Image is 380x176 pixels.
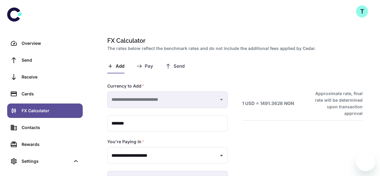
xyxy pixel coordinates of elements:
[116,63,124,69] span: Add
[7,53,83,67] a: Send
[22,107,79,114] div: FX Calculator
[107,83,144,89] label: Currency to Add
[22,40,79,47] div: Overview
[356,152,375,171] iframe: Button to launch messaging window
[22,141,79,148] div: Rewards
[217,151,226,160] button: Open
[308,90,363,117] h6: Approximate rate, final rate will be determined upon transaction approval
[22,57,79,63] div: Send
[242,100,294,107] h6: 1 USD = 1491.3626 NGN
[7,87,83,101] a: Cards
[22,91,79,97] div: Cards
[356,5,368,17] button: T
[7,120,83,135] a: Contacts
[174,63,185,69] span: Send
[107,36,360,45] h1: FX Calculator
[7,154,83,168] div: Settings
[7,36,83,51] a: Overview
[7,137,83,152] a: Rewards
[7,103,83,118] a: FX Calculator
[107,45,360,52] h2: The rates below reflect the benchmark rates and do not include the additional fees applied by Cedar.
[22,158,70,165] div: Settings
[145,63,153,69] span: Pay
[107,139,144,145] label: You're Paying In
[22,74,79,80] div: Receive
[7,70,83,84] a: Receive
[22,124,79,131] div: Contacts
